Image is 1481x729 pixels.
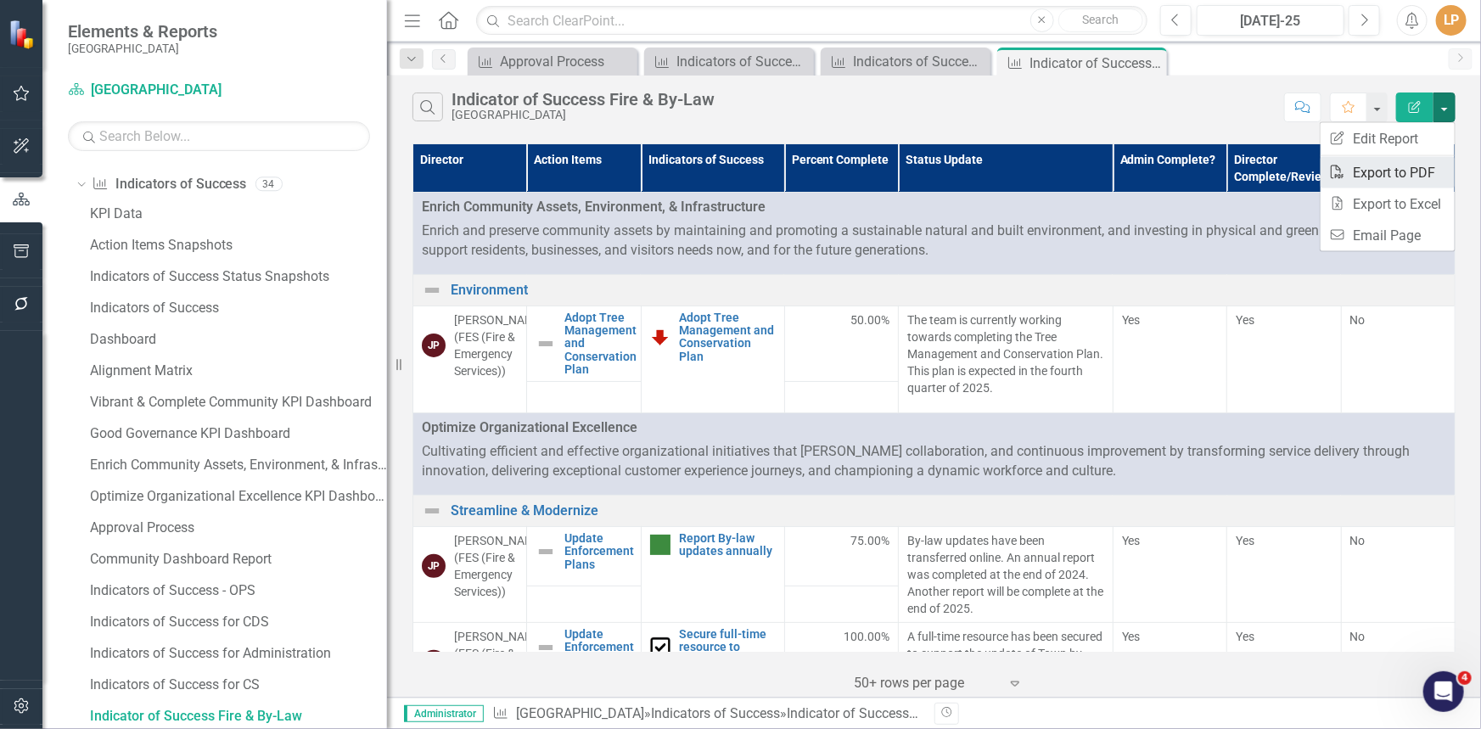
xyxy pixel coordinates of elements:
[90,614,387,630] div: Indicators of Success for CDS
[1227,623,1341,704] td: Double-Click to Edit
[27,44,41,58] img: website_grey.svg
[86,263,387,290] a: Indicators of Success Status Snapshots
[527,623,641,673] td: Double-Click to Edit Right Click for Context Menu
[90,709,387,724] div: Indicator of Success Fire & By-Law
[90,583,387,598] div: Indicators of Success - OPS
[86,671,387,698] a: Indicators of Success for CS
[86,546,387,573] a: Community Dashboard Report
[844,628,889,645] span: 100.00%
[44,44,187,58] div: Domain: [DOMAIN_NAME]
[454,311,545,379] div: [PERSON_NAME] (FES (Fire & Emergency Services))
[476,6,1147,36] input: Search ClearPoint...
[451,283,1446,298] a: Environment
[679,532,776,558] a: Report By-law updates annually
[850,532,889,549] span: 75.00%
[422,501,442,521] img: Not Defined
[86,451,387,479] a: Enrich Community Assets, Environment, & Infrastructure KPI Dashboard
[650,327,670,347] img: Below Target
[784,586,898,622] td: Double-Click to Edit
[1203,11,1339,31] div: [DATE]-25
[1113,623,1226,704] td: Double-Click to Edit
[564,628,634,667] a: Update Enforcement Plans
[422,198,1446,217] span: Enrich Community Assets, Environment, & Infrastructure
[454,532,545,600] div: [PERSON_NAME] (FES (Fire & Emergency Services))
[422,554,446,578] div: JP
[422,650,446,674] div: JP
[1227,527,1341,623] td: Double-Click to Edit
[1122,313,1141,327] span: Yes
[1436,5,1467,36] button: LP
[651,705,780,721] a: Indicators of Success
[516,705,644,721] a: [GEOGRAPHIC_DATA]
[641,306,784,413] td: Double-Click to Edit Right Click for Context Menu
[86,357,387,384] a: Alignment Matrix
[90,269,387,284] div: Indicators of Success Status Snapshots
[422,222,1446,261] p: Enrich and preserve community assets by maintaining and promoting a sustainable natural and built...
[527,527,641,586] td: Double-Click to Edit Right Click for Context Menu
[86,483,387,510] a: Optimize Organizational Excellence KPI Dashboard
[422,334,446,357] div: JP
[68,21,217,42] span: Elements & Reports
[899,623,1114,704] td: Double-Click to Edit
[784,382,898,413] td: Double-Click to Edit
[86,640,387,667] a: Indicators of Success for Administration
[536,541,556,562] img: Not Defined
[68,121,370,151] input: Search Below...
[86,200,387,227] a: KPI Data
[527,306,641,382] td: Double-Click to Edit Right Click for Context Menu
[255,177,283,192] div: 34
[1321,220,1455,251] a: Email Page
[1236,534,1254,547] span: Yes
[413,274,1456,306] td: Double-Click to Edit Right Click for Context Menu
[68,81,280,100] a: [GEOGRAPHIC_DATA]
[650,535,670,555] img: On Target
[413,193,1456,275] td: Double-Click to Edit
[86,514,387,541] a: Approval Process
[92,175,246,194] a: Indicators of Success
[1122,630,1141,643] span: Yes
[422,280,442,300] img: Not Defined
[1321,157,1455,188] a: Export to PDF
[1341,306,1455,413] td: Double-Click to Edit
[90,552,387,567] div: Community Dashboard Report
[784,306,898,382] td: Double-Click to Edit
[1058,8,1143,32] button: Search
[86,232,387,259] a: Action Items Snapshots
[46,98,59,112] img: tab_domain_overview_orange.svg
[452,109,715,121] div: [GEOGRAPHIC_DATA]
[907,532,1104,617] p: By-law updates have been transferred online. An annual report was completed at the end of 2024. A...
[492,704,922,724] div: » »
[1227,306,1341,413] td: Double-Click to Edit
[648,51,810,72] a: Indicators of Success - OPS
[86,294,387,322] a: Indicators of Success
[188,100,286,111] div: Keywords by Traffic
[90,206,387,222] div: KPI Data
[90,332,387,347] div: Dashboard
[472,51,633,72] a: Approval Process
[907,628,1104,679] p: A full-time resource has been secured to support the update of Town by-laws.
[641,527,784,623] td: Double-Click to Edit Right Click for Context Menu
[169,98,182,112] img: tab_keywords_by_traffic_grey.svg
[1350,630,1366,643] span: No
[90,300,387,316] div: Indicators of Success
[1341,623,1455,704] td: Double-Click to Edit
[650,637,670,658] img: Complete
[452,90,715,109] div: Indicator of Success Fire & By-Law
[853,51,986,72] div: Indicators of Success for CDS
[413,306,527,413] td: Double-Click to Edit
[564,532,634,571] a: Update Enforcement Plans
[679,311,776,364] a: Adopt Tree Management and Conservation Plan
[1122,534,1141,547] span: Yes
[90,395,387,410] div: Vibrant & Complete Community KPI Dashboard
[454,628,545,696] div: [PERSON_NAME] (FES (Fire & Emergency Services))
[422,418,1446,438] span: Optimize Organizational Excellence
[413,623,527,704] td: Double-Click to Edit
[86,326,387,353] a: Dashboard
[90,457,387,473] div: Enrich Community Assets, Environment, & Infrastructure KPI Dashboard
[1029,53,1163,74] div: Indicator of Success Fire & By-Law
[787,705,994,721] div: Indicator of Success Fire & By-Law
[90,426,387,441] div: Good Governance KPI Dashboard
[68,42,217,55] small: [GEOGRAPHIC_DATA]
[86,608,387,636] a: Indicators of Success for CDS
